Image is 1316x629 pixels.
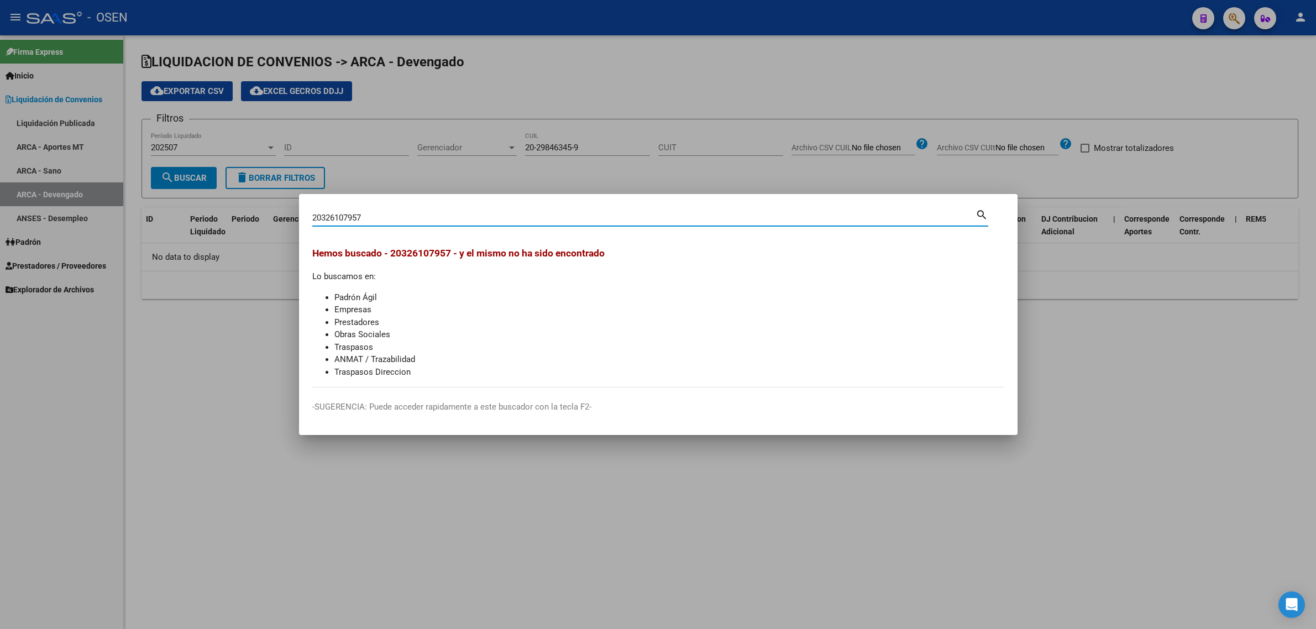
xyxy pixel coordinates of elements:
li: Traspasos Direccion [334,366,1004,379]
li: Padrón Ágil [334,291,1004,304]
p: -SUGERENCIA: Puede acceder rapidamente a este buscador con la tecla F2- [312,401,1004,413]
div: Open Intercom Messenger [1278,591,1305,618]
span: Hemos buscado - 20326107957 - y el mismo no ha sido encontrado [312,248,605,259]
li: Empresas [334,303,1004,316]
mat-icon: search [976,207,988,221]
li: ANMAT / Trazabilidad [334,353,1004,366]
div: Lo buscamos en: [312,246,1004,378]
li: Traspasos [334,341,1004,354]
li: Obras Sociales [334,328,1004,341]
li: Prestadores [334,316,1004,329]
